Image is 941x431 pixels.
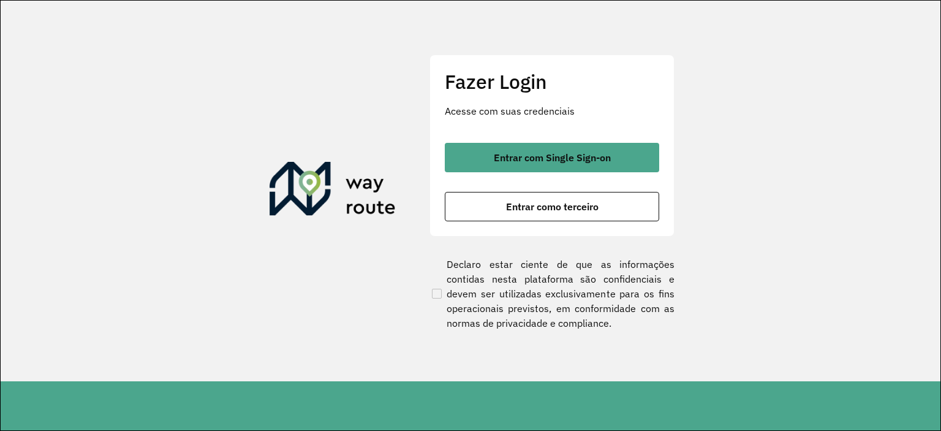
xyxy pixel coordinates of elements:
img: Roteirizador AmbevTech [270,162,396,221]
span: Entrar com Single Sign-on [494,153,611,162]
h2: Fazer Login [445,70,659,93]
button: button [445,143,659,172]
button: button [445,192,659,221]
label: Declaro estar ciente de que as informações contidas nesta plataforma são confidenciais e devem se... [429,257,675,330]
span: Entrar como terceiro [506,202,599,212]
p: Acesse com suas credenciais [445,104,659,118]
